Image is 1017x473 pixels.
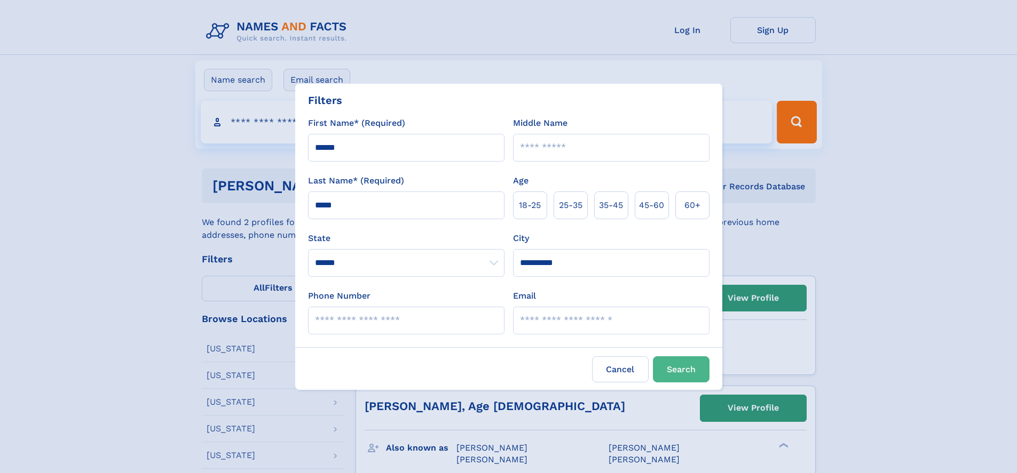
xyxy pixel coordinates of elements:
label: Last Name* (Required) [308,174,404,187]
label: Age [513,174,529,187]
label: City [513,232,529,245]
label: Cancel [592,356,649,382]
span: 60+ [684,199,700,212]
label: State [308,232,504,245]
label: Email [513,290,536,302]
button: Search [653,356,709,382]
label: First Name* (Required) [308,117,405,130]
span: 35‑45 [599,199,623,212]
span: 18‑25 [519,199,541,212]
span: 45‑60 [639,199,664,212]
label: Middle Name [513,117,567,130]
span: 25‑35 [559,199,582,212]
label: Phone Number [308,290,370,302]
div: Filters [308,92,342,108]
